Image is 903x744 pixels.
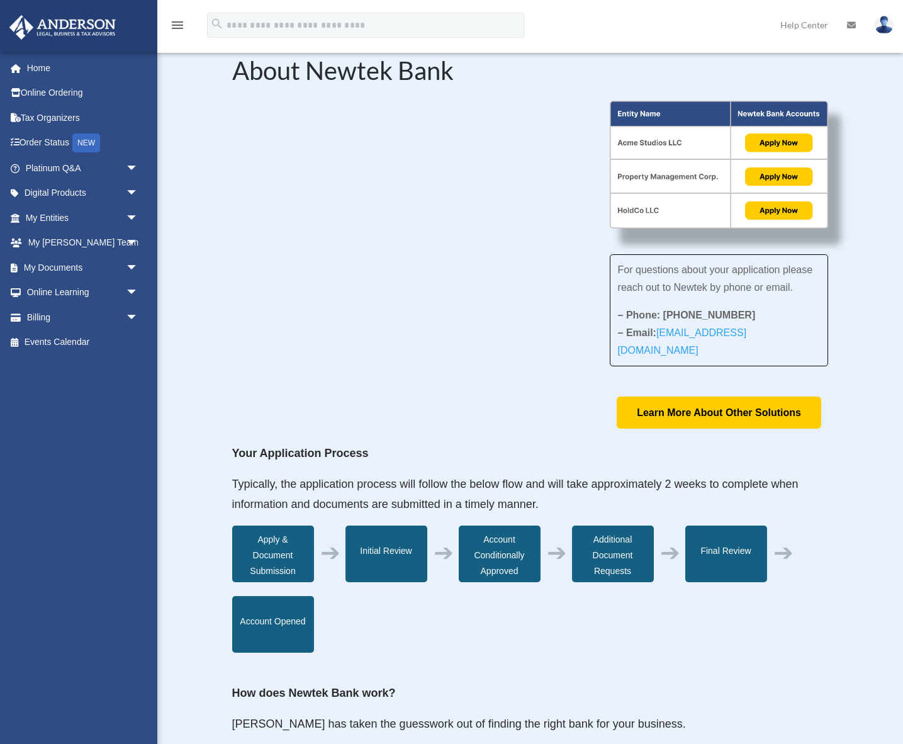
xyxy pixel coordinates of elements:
[232,58,829,89] h2: About Newtek Bank
[232,478,799,510] span: Typically, the application process will follow the below flow and will take approximately 2 weeks...
[170,18,185,33] i: menu
[170,22,185,33] a: menu
[72,133,100,152] div: NEW
[9,305,157,330] a: Billingarrow_drop_down
[232,526,314,582] div: Apply & Document Submission
[9,230,157,256] a: My [PERSON_NAME] Teamarrow_drop_down
[685,526,767,582] div: Final Review
[126,255,151,281] span: arrow_drop_down
[459,526,541,582] div: Account Conditionally Approved
[9,280,157,305] a: Online Learningarrow_drop_down
[320,545,340,561] div: ➔
[9,330,157,355] a: Events Calendar
[9,181,157,206] a: Digital Productsarrow_drop_down
[232,447,369,459] strong: Your Application Process
[610,101,829,228] img: About Partnership Graphic (3)
[572,526,654,582] div: Additional Document Requests
[618,264,813,293] span: For questions about your application please reach out to Newtek by phone or email.
[660,545,680,561] div: ➔
[618,327,747,356] strong: – Email:
[9,55,157,81] a: Home
[617,397,821,429] a: Learn More About Other Solutions
[9,105,157,130] a: Tax Organizers
[232,687,396,699] strong: How does Newtek Bank work?
[210,17,224,31] i: search
[6,15,120,40] img: Anderson Advisors Platinum Portal
[9,255,157,280] a: My Documentsarrow_drop_down
[345,526,427,582] div: Initial Review
[547,545,567,561] div: ➔
[618,310,756,320] strong: – Phone: [PHONE_NUMBER]
[9,155,157,181] a: Platinum Q&Aarrow_drop_down
[434,545,454,561] div: ➔
[126,205,151,231] span: arrow_drop_down
[126,305,151,330] span: arrow_drop_down
[126,230,151,256] span: arrow_drop_down
[773,545,794,561] div: ➔
[9,205,157,230] a: My Entitiesarrow_drop_down
[232,101,577,295] iframe: NewtekOne and Newtek Bank's Partnership with Anderson Advisors
[9,130,157,156] a: Order StatusNEW
[618,327,747,362] a: [EMAIL_ADDRESS][DOMAIN_NAME]
[126,155,151,181] span: arrow_drop_down
[126,280,151,306] span: arrow_drop_down
[9,81,157,106] a: Online Ordering
[875,16,894,34] img: User Pic
[126,181,151,206] span: arrow_drop_down
[232,596,314,653] div: Account Opened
